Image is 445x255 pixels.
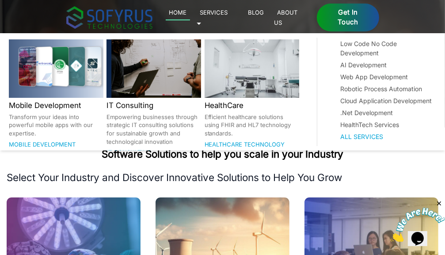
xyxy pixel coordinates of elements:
p: Empowering businesses through strategic IT consulting solutions for sustainable growth and techno... [106,113,201,146]
a: Healthcare Technology Consulting [205,141,285,158]
p: Select Your Industry and Discover Innovative Solutions to Help You Grow [7,171,438,184]
a: AI Development [341,60,433,70]
a: All Services [341,132,433,141]
a: Cloud Application Development [341,96,433,105]
a: Robotic Process Automation [341,84,433,93]
img: sofyrus [66,6,152,29]
a: Mobile Development [9,141,76,148]
a: Blog [245,7,267,18]
h2: HealthCare [205,100,299,111]
p: Efficient healthcare solutions using FHIR and HL7 technology standards. [205,113,299,138]
h2: Mobile Development [9,100,103,111]
a: Get in Touch [317,4,379,32]
iframe: chat widget [390,200,445,242]
a: About Us [274,7,298,27]
a: HealthTech Services [341,120,433,129]
a: Low Code No Code Development [341,39,433,58]
a: Services 🞃 [197,7,228,27]
h2: Software Solutions to help you scale in your Industry [7,147,438,161]
a: Web App Development [341,72,433,81]
a: .Net Development [341,108,433,117]
p: Transform your ideas into powerful mobile apps with our expertise. [9,113,103,138]
a: Home [166,7,190,20]
h2: IT Consulting [106,100,201,111]
a: IT Consulting [106,149,152,156]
